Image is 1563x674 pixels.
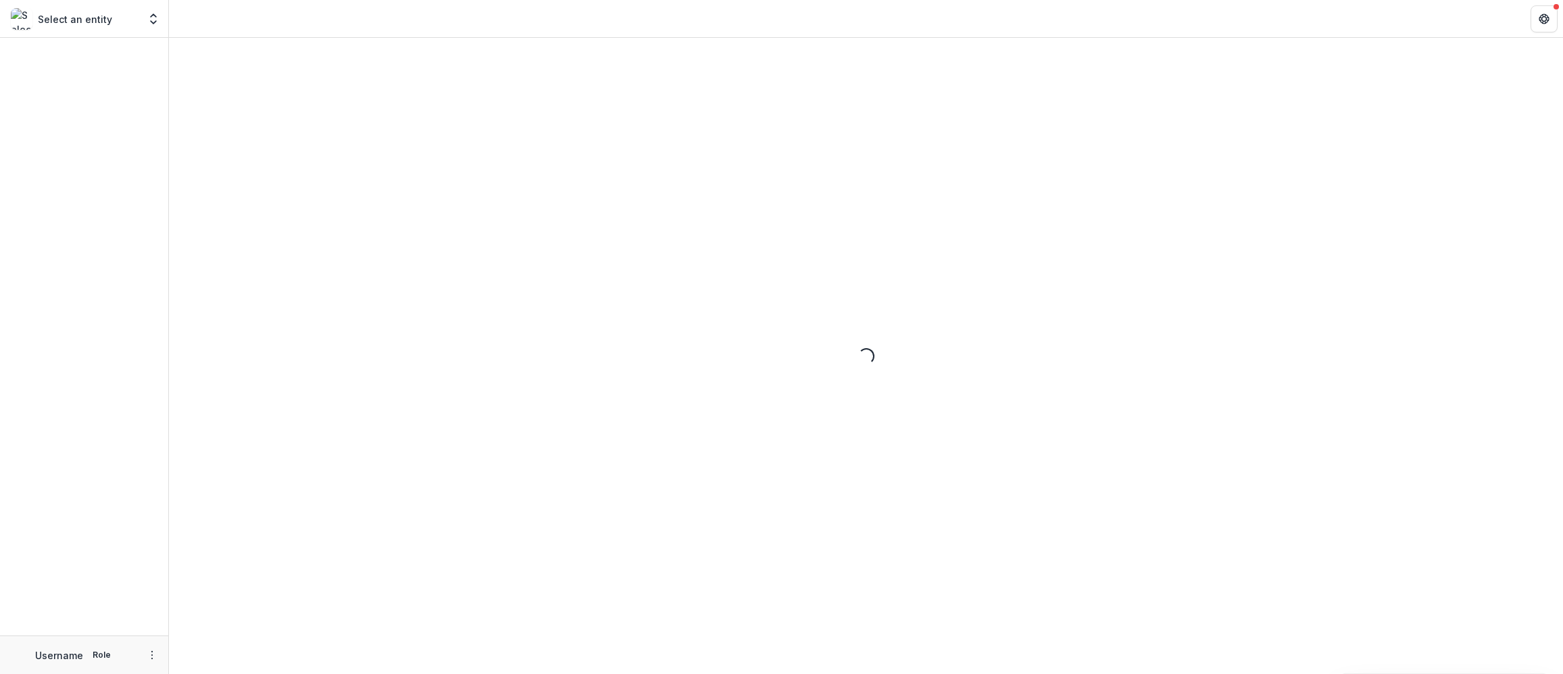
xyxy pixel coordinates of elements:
img: Select an entity [11,8,32,30]
button: Get Help [1531,5,1558,32]
p: Username [35,648,83,663]
p: Select an entity [38,12,112,26]
button: More [144,647,160,663]
button: Open entity switcher [144,5,163,32]
p: Role [89,649,115,661]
